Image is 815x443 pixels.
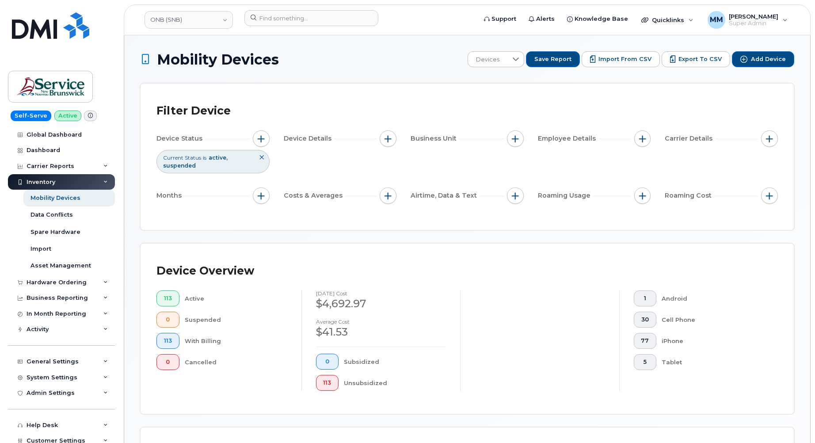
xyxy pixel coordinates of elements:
[156,312,179,328] button: 0
[203,154,206,161] span: is
[316,290,446,296] h4: [DATE] cost
[634,312,657,328] button: 30
[316,296,446,311] div: $4,692.97
[156,333,179,349] button: 113
[323,379,331,386] span: 113
[411,134,459,143] span: Business Unit
[751,55,786,63] span: Add Device
[316,325,446,340] div: $41.53
[468,52,507,68] span: Devices
[732,51,794,67] button: Add Device
[598,55,651,63] span: Import from CSV
[185,312,287,328] div: Suspended
[634,333,657,349] button: 77
[665,134,715,143] span: Carrier Details
[323,358,331,365] span: 0
[662,290,764,306] div: Android
[526,51,580,67] button: Save Report
[411,191,480,200] span: Airtime, Data & Text
[284,191,345,200] span: Costs & Averages
[209,154,228,161] span: active
[185,290,287,306] div: Active
[163,154,201,161] span: Current Status
[284,134,334,143] span: Device Details
[157,52,279,67] span: Mobility Devices
[344,375,446,391] div: Unsubsidized
[678,55,722,63] span: Export to CSV
[156,260,254,283] div: Device Overview
[662,312,764,328] div: Cell Phone
[641,359,649,366] span: 5
[662,354,764,370] div: Tablet
[164,295,172,302] span: 113
[156,191,184,200] span: Months
[344,354,446,370] div: Subsidized
[316,319,446,325] h4: Average cost
[156,290,179,306] button: 113
[662,51,730,67] button: Export to CSV
[185,354,287,370] div: Cancelled
[641,295,649,302] span: 1
[582,51,660,67] button: Import from CSV
[665,191,714,200] span: Roaming Cost
[185,333,287,349] div: With Billing
[538,134,598,143] span: Employee Details
[662,333,764,349] div: iPhone
[634,354,657,370] button: 5
[156,354,179,370] button: 0
[534,55,571,63] span: Save Report
[163,162,196,169] span: suspended
[316,354,339,370] button: 0
[164,316,172,323] span: 0
[641,316,649,323] span: 30
[641,337,649,344] span: 77
[634,290,657,306] button: 1
[156,134,205,143] span: Device Status
[316,375,339,391] button: 113
[538,191,593,200] span: Roaming Usage
[164,337,172,344] span: 113
[164,359,172,366] span: 0
[156,99,231,122] div: Filter Device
